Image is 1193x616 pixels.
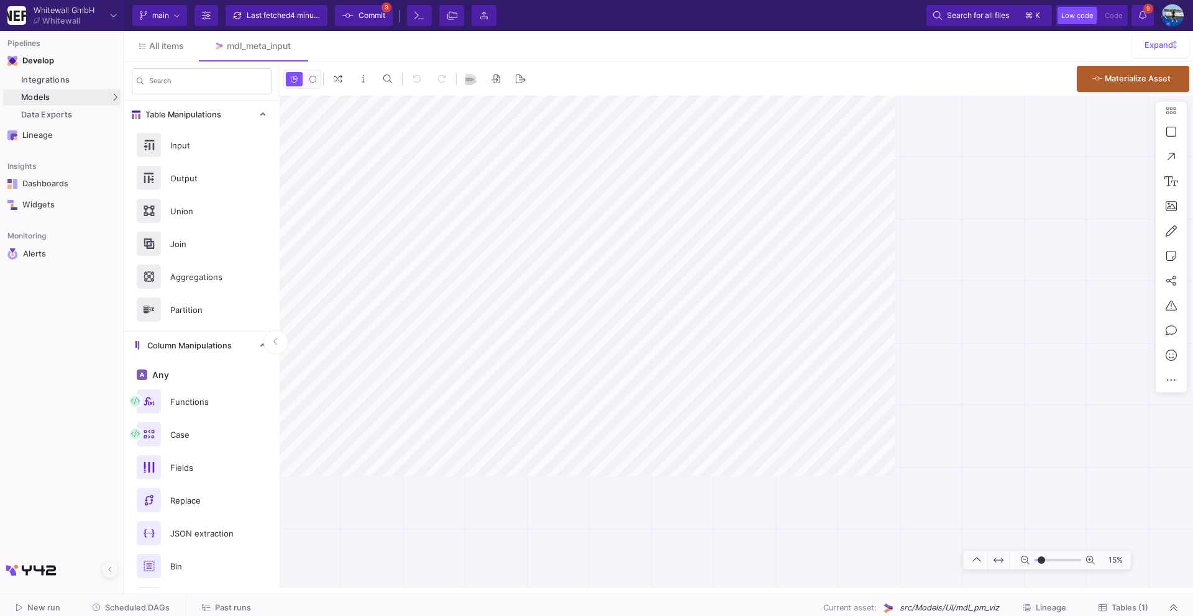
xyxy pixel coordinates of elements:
span: ⌘ [1025,8,1033,23]
img: Tab icon [214,41,224,52]
button: Materialize Asset [1077,66,1189,92]
div: Alerts [23,248,104,260]
span: Tables (1) [1112,603,1148,612]
img: UI Model [882,602,895,615]
button: main [132,5,187,26]
div: Last fetched [247,6,321,25]
img: Navigation icon [7,248,18,260]
a: Navigation iconLineage [3,125,121,145]
mat-expansion-panel-header: Column Manipulations [124,332,280,360]
span: Any [150,370,169,380]
button: JSON extraction [124,517,280,550]
a: Navigation iconDashboards [3,174,121,194]
div: mdl_meta_input [227,41,291,51]
span: Materialize Asset [1105,74,1171,83]
button: 9 [1131,5,1154,26]
span: Models [21,93,50,102]
img: Navigation icon [7,179,17,189]
button: Case [124,418,280,451]
div: Dashboards [22,179,103,189]
button: Bin [124,550,280,582]
span: Search for all files [947,6,1009,25]
button: Functions [124,385,280,418]
span: Current asset: [823,602,877,614]
span: 9 [1143,4,1153,14]
button: ⌘k [1022,8,1045,23]
a: Navigation iconAlerts [3,243,121,265]
div: Develop [22,56,41,66]
span: Past runs [215,603,251,612]
mat-expansion-panel-header: Table Manipulations [124,101,280,129]
button: Union [124,194,280,227]
div: Widgets [22,200,103,210]
div: Case [163,425,249,444]
button: Aggregations [124,260,280,293]
span: k [1035,8,1040,23]
div: Output [163,169,249,188]
button: Input [124,129,280,161]
img: AEdFTp4_RXFoBzJxSaYPMZp7Iyigz82078j9C0hFtL5t=s96-c [1161,4,1184,27]
a: Data Exports [3,107,121,123]
span: main [152,6,169,25]
div: Fields [163,458,249,477]
div: Replace [163,491,249,510]
div: Partition [163,301,249,319]
div: Lineage [22,130,103,140]
button: Last fetched4 minutes ago [226,5,327,26]
span: 15% [1100,550,1128,571]
button: Commit [335,5,393,26]
span: 4 minutes ago [290,11,339,20]
div: Functions [163,392,249,411]
span: Commit [359,6,385,25]
span: Lineage [1036,603,1066,612]
div: Whitewall [42,17,80,25]
span: Column Manipulations [142,341,232,351]
img: YZ4Yr8zUCx6JYM5gIgaTIQYeTXdcwQjnYC8iZtTV.png [7,6,26,25]
div: Table Manipulations [124,129,280,331]
a: Navigation iconWidgets [3,195,121,215]
div: Bin [163,557,249,576]
a: Integrations [3,72,121,88]
div: Data Exports [21,110,117,120]
span: All items [149,41,184,51]
img: Navigation icon [7,130,17,140]
div: Integrations [21,75,117,85]
span: Scheduled DAGs [105,603,170,612]
div: JSON extraction [163,524,249,543]
span: Code [1105,11,1122,20]
button: Fields [124,451,280,484]
input: Search [149,79,267,88]
button: Join [124,227,280,260]
button: Code [1101,7,1126,24]
span: Table Manipulations [140,110,221,120]
span: New run [27,603,60,612]
div: Input [163,136,249,155]
img: Navigation icon [7,200,17,210]
div: Whitewall GmbH [34,6,94,14]
mat-expansion-panel-header: Navigation iconDevelop [3,51,121,71]
div: Join [163,235,249,253]
div: Aggregations [163,268,249,286]
button: Low code [1058,7,1097,24]
img: Navigation icon [7,56,17,66]
span: Low code [1061,11,1093,20]
button: Output [124,161,280,194]
div: Union [163,202,249,220]
button: Search for all files⌘k [926,5,1052,26]
button: Replace [124,484,280,517]
button: Partition [124,293,280,326]
span: src/Models/UI/mdl_pm_viz [900,602,999,614]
